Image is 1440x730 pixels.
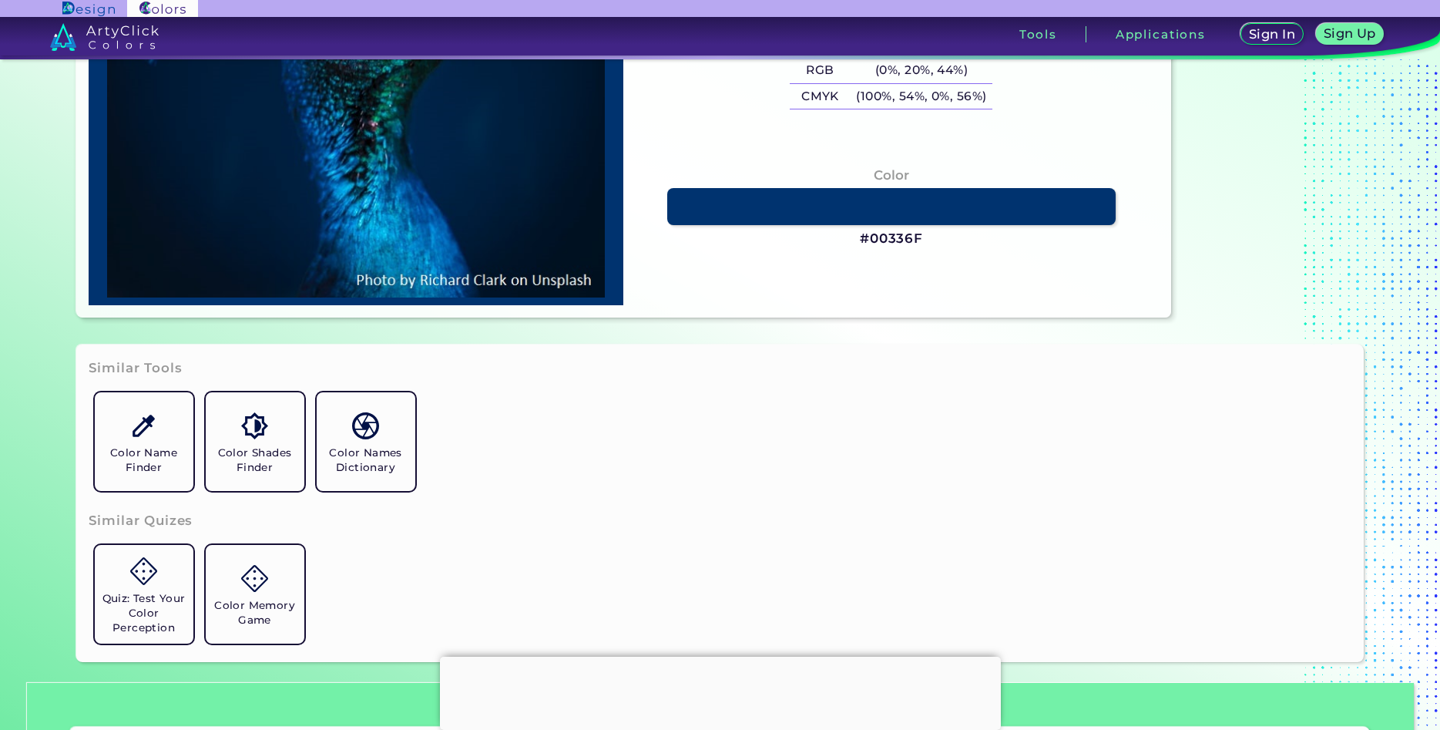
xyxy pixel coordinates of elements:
[101,591,187,635] h5: Quiz: Test Your Color Perception
[310,386,421,497] a: Color Names Dictionary
[1251,29,1294,40] h5: Sign In
[790,58,850,83] h5: RGB
[130,557,157,584] img: icon_game.svg
[130,412,157,439] img: icon_color_name_finder.svg
[89,539,200,650] a: Quiz: Test Your Color Perception
[89,512,193,530] h3: Similar Quizes
[860,230,923,248] h3: #00336F
[323,446,409,475] h5: Color Names Dictionary
[101,446,187,475] h5: Color Name Finder
[62,2,114,16] img: ArtyClick Design logo
[241,412,268,439] img: icon_color_shades.svg
[89,359,183,378] h3: Similar Tools
[241,565,268,592] img: icon_game.svg
[89,386,200,497] a: Color Name Finder
[851,84,993,109] h5: (100%, 54%, 0%, 56%)
[1319,25,1381,44] a: Sign Up
[1244,25,1301,44] a: Sign In
[851,58,993,83] h5: (0%, 20%, 44%)
[212,598,298,627] h5: Color Memory Game
[352,412,379,439] img: icon_color_names_dictionary.svg
[440,657,1001,726] iframe: Advertisement
[200,539,310,650] a: Color Memory Game
[1326,28,1374,39] h5: Sign Up
[790,84,850,109] h5: CMYK
[1019,29,1057,40] h3: Tools
[200,386,310,497] a: Color Shades Finder
[874,164,909,187] h4: Color
[50,23,159,51] img: logo_artyclick_colors_white.svg
[212,446,298,475] h5: Color Shades Finder
[1116,29,1206,40] h3: Applications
